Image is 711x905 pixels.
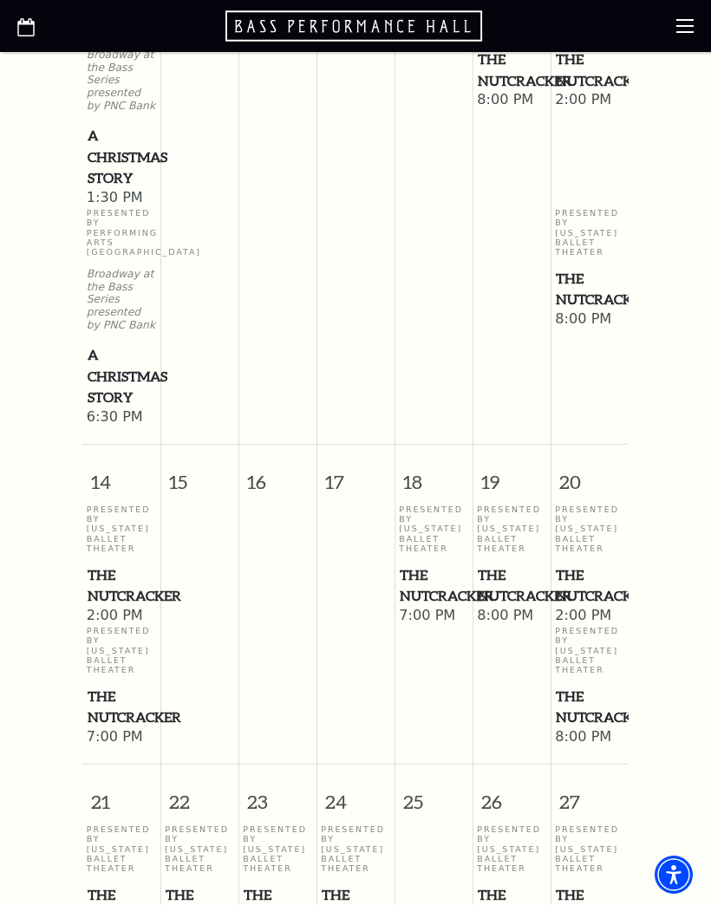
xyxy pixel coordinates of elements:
[477,505,546,554] p: Presented By [US_STATE] Ballet Theater
[87,626,156,675] p: Presented By [US_STATE] Ballet Theater
[243,824,312,874] p: Presented By [US_STATE] Ballet Theater
[556,49,623,91] span: The Nutcracker
[87,408,156,427] span: 6:30 PM
[87,686,156,728] a: The Nutcracker
[556,564,623,607] span: The Nutcracker
[317,445,395,505] span: 17
[395,765,473,824] span: 25
[239,765,316,824] span: 23
[87,564,156,607] a: The Nutcracker
[473,765,551,824] span: 26
[161,445,238,505] span: 15
[321,824,390,874] p: Presented By [US_STATE] Ballet Theater
[478,49,545,91] span: The Nutcracker
[239,445,316,505] span: 16
[555,607,624,626] span: 2:00 PM
[477,91,546,110] span: 8:00 PM
[395,445,473,505] span: 18
[477,824,546,874] p: Presented By [US_STATE] Ballet Theater
[88,686,155,728] span: The Nutcracker
[82,765,160,824] span: 21
[555,310,624,329] span: 8:00 PM
[225,9,486,43] a: Open this option
[87,49,156,113] p: Broadway at the Bass Series presented by PNC Bank
[477,564,546,607] a: The Nutcracker
[555,49,624,91] a: The Nutcracker
[555,564,624,607] a: The Nutcracker
[555,728,624,747] span: 8:00 PM
[17,14,35,39] a: Open this option
[477,49,546,91] a: The Nutcracker
[478,564,545,607] span: The Nutcracker
[165,824,234,874] p: Presented By [US_STATE] Ballet Theater
[555,505,624,554] p: Presented By [US_STATE] Ballet Theater
[88,344,155,408] span: A Christmas Story
[87,505,156,554] p: Presented By [US_STATE] Ballet Theater
[477,607,546,626] span: 8:00 PM
[161,765,238,824] span: 22
[87,208,156,257] p: Presented By Performing Arts [GEOGRAPHIC_DATA]
[400,564,467,607] span: The Nutcracker
[555,824,624,874] p: Presented By [US_STATE] Ballet Theater
[556,268,623,310] span: The Nutcracker
[87,607,156,626] span: 2:00 PM
[473,445,551,505] span: 19
[555,626,624,675] p: Presented By [US_STATE] Ballet Theater
[555,91,624,110] span: 2:00 PM
[555,268,624,310] a: The Nutcracker
[88,125,155,189] span: A Christmas Story
[87,824,156,874] p: Presented By [US_STATE] Ballet Theater
[399,607,468,626] span: 7:00 PM
[555,686,624,728] a: The Nutcracker
[87,268,156,332] p: Broadway at the Bass Series presented by PNC Bank
[87,344,156,408] a: A Christmas Story
[82,445,160,505] span: 14
[399,505,468,554] p: Presented By [US_STATE] Ballet Theater
[317,765,395,824] span: 24
[556,686,623,728] span: The Nutcracker
[555,208,624,257] p: Presented By [US_STATE] Ballet Theater
[399,564,468,607] a: The Nutcracker
[87,125,156,189] a: A Christmas Story
[88,564,155,607] span: The Nutcracker
[551,765,629,824] span: 27
[87,189,156,208] span: 1:30 PM
[551,445,629,505] span: 20
[87,728,156,747] span: 7:00 PM
[655,856,693,894] div: Accessibility Menu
